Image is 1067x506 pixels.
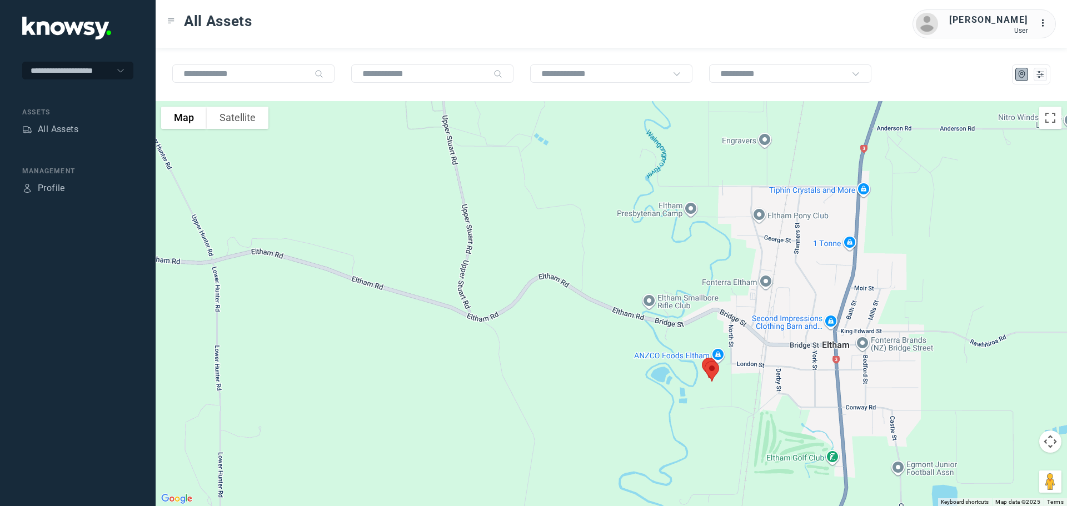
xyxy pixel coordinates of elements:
tspan: ... [1040,19,1051,27]
button: Drag Pegman onto the map to open Street View [1039,470,1061,493]
button: Keyboard shortcuts [941,498,989,506]
div: All Assets [38,123,78,136]
a: ProfileProfile [22,182,65,195]
div: : [1039,17,1053,32]
button: Toggle fullscreen view [1039,107,1061,129]
div: Assets [22,124,32,134]
img: Application Logo [22,17,111,39]
a: AssetsAll Assets [22,123,78,136]
a: Terms (opens in new tab) [1047,499,1064,505]
span: All Assets [184,11,252,31]
span: Map data ©2025 [995,499,1040,505]
div: Management [22,166,133,176]
img: Google [158,492,195,506]
div: Search [315,69,323,78]
div: Map [1017,69,1027,79]
div: List [1035,69,1045,79]
button: Map camera controls [1039,430,1061,453]
button: Show street map [161,107,207,129]
a: Open this area in Google Maps (opens a new window) [158,492,195,506]
div: [PERSON_NAME] [949,13,1028,27]
div: Assets [22,107,133,117]
div: Profile [38,182,65,195]
img: avatar.png [916,13,938,35]
div: Search [493,69,502,78]
button: Show satellite imagery [207,107,268,129]
div: : [1039,17,1053,30]
div: Toggle Menu [167,17,175,25]
div: User [949,27,1028,34]
div: Profile [22,183,32,193]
